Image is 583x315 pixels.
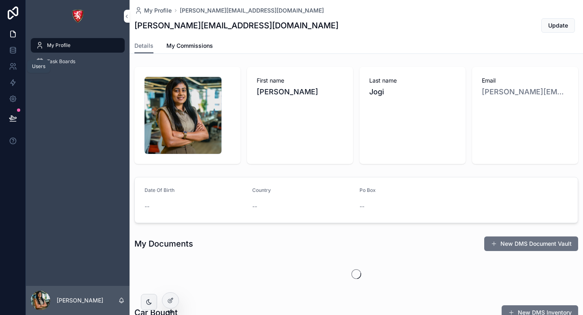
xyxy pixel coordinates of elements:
[134,6,172,15] a: My Profile
[482,77,568,85] span: Email
[360,187,376,193] span: Po Box
[145,187,174,193] span: Date Of Birth
[26,32,130,79] div: scrollable content
[31,54,125,69] a: Task Boards
[32,63,45,70] div: Users
[134,238,193,249] h1: My Documents
[134,38,153,54] a: Details
[57,296,103,304] p: [PERSON_NAME]
[369,86,456,98] span: Jogi
[47,58,75,65] span: Task Boards
[484,236,578,251] button: New DMS Document Vault
[47,42,70,49] span: My Profile
[166,42,213,50] span: My Commissions
[134,20,338,31] h1: [PERSON_NAME][EMAIL_ADDRESS][DOMAIN_NAME]
[252,202,257,211] span: --
[145,202,149,211] span: --
[548,21,568,30] span: Update
[71,10,84,23] img: App logo
[257,77,343,85] span: First name
[369,77,456,85] span: Last name
[482,86,568,98] a: [PERSON_NAME][EMAIL_ADDRESS][DOMAIN_NAME]
[166,38,213,55] a: My Commissions
[360,202,364,211] span: --
[541,18,575,33] button: Update
[252,187,271,193] span: Country
[144,6,172,15] span: My Profile
[31,38,125,53] a: My Profile
[257,86,343,98] span: [PERSON_NAME]
[180,6,324,15] a: [PERSON_NAME][EMAIL_ADDRESS][DOMAIN_NAME]
[134,42,153,50] span: Details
